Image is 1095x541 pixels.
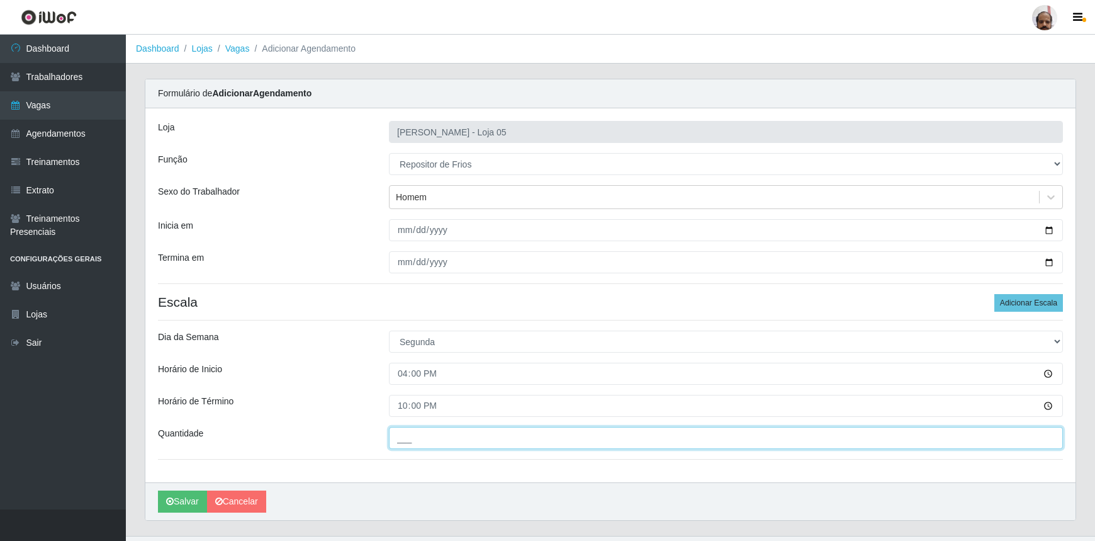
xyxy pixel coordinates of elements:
strong: Adicionar Agendamento [212,88,312,98]
img: CoreUI Logo [21,9,77,25]
label: Horário de Inicio [158,363,222,376]
label: Loja [158,121,174,134]
label: Horário de Término [158,395,233,408]
input: 00/00/0000 [389,251,1063,273]
nav: breadcrumb [126,35,1095,64]
div: Homem [396,191,427,204]
input: Informe a quantidade... [389,427,1063,449]
a: Cancelar [207,491,266,513]
h4: Escala [158,294,1063,310]
li: Adicionar Agendamento [249,42,356,55]
label: Quantidade [158,427,203,440]
a: Dashboard [136,43,179,54]
a: Lojas [191,43,212,54]
label: Inicia em [158,219,193,232]
div: Formulário de [145,79,1075,108]
a: Vagas [225,43,250,54]
button: Salvar [158,491,207,513]
button: Adicionar Escala [994,294,1063,312]
label: Função [158,153,188,166]
input: 00:00 [389,395,1063,417]
input: 00:00 [389,363,1063,385]
label: Termina em [158,251,204,265]
input: 00/00/0000 [389,219,1063,241]
label: Sexo do Trabalhador [158,185,240,198]
label: Dia da Semana [158,331,219,344]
